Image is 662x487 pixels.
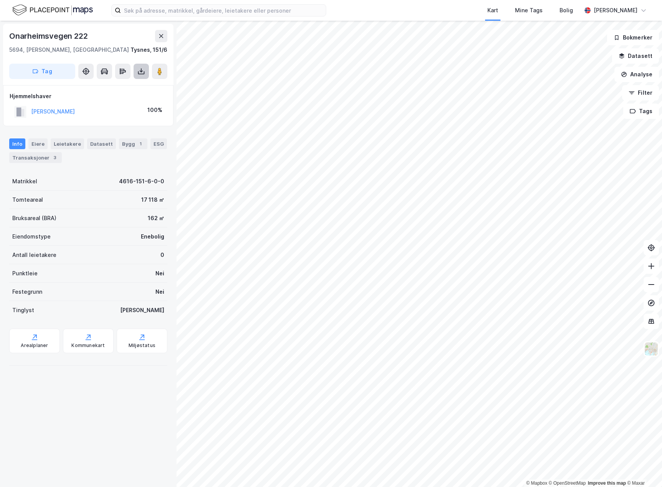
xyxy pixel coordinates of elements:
div: Tysnes, 151/6 [130,45,167,54]
div: Hjemmelshaver [10,92,167,101]
a: Improve this map [588,480,626,486]
button: Tags [623,104,659,119]
div: Kontrollprogram for chat [624,450,662,487]
div: 17 118 ㎡ [141,195,164,204]
div: Nei [155,287,164,296]
img: Z [644,342,659,356]
button: Tag [9,64,75,79]
div: Tomteareal [12,195,43,204]
div: Mine Tags [515,6,543,15]
div: 3 [51,154,59,161]
div: [PERSON_NAME] [594,6,637,15]
input: Søk på adresse, matrikkel, gårdeiere, leietakere eller personer [121,5,326,16]
div: Bruksareal (BRA) [12,214,56,223]
div: Festegrunn [12,287,42,296]
div: Matrikkel [12,177,37,186]
button: Datasett [612,48,659,64]
iframe: Chat Widget [624,450,662,487]
div: Nei [155,269,164,278]
div: 100% [147,105,162,115]
div: 5694, [PERSON_NAME], [GEOGRAPHIC_DATA] [9,45,129,54]
div: Bolig [560,6,573,15]
div: Info [9,138,25,149]
div: Eiendomstype [12,232,51,241]
div: Eiere [28,138,48,149]
div: 0 [160,250,164,260]
div: Tinglyst [12,306,34,315]
button: Analyse [614,67,659,82]
div: Punktleie [12,269,38,278]
div: Arealplaner [21,342,48,349]
div: Leietakere [51,138,84,149]
div: Antall leietakere [12,250,56,260]
div: 162 ㎡ [148,214,164,223]
div: ESG [150,138,167,149]
a: Mapbox [526,480,547,486]
div: Enebolig [141,232,164,241]
img: logo.f888ab2527a4732fd821a326f86c7f29.svg [12,3,93,17]
div: Transaksjoner [9,152,62,163]
div: 4616-151-6-0-0 [119,177,164,186]
button: Filter [622,85,659,100]
div: Miljøstatus [129,342,155,349]
a: OpenStreetMap [549,480,586,486]
div: Bygg [119,138,147,149]
div: Kart [487,6,498,15]
div: Datasett [87,138,116,149]
div: Kommunekart [71,342,105,349]
button: Bokmerker [607,30,659,45]
div: Onarheimsvegen 222 [9,30,89,42]
div: 1 [137,140,144,148]
div: [PERSON_NAME] [120,306,164,315]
